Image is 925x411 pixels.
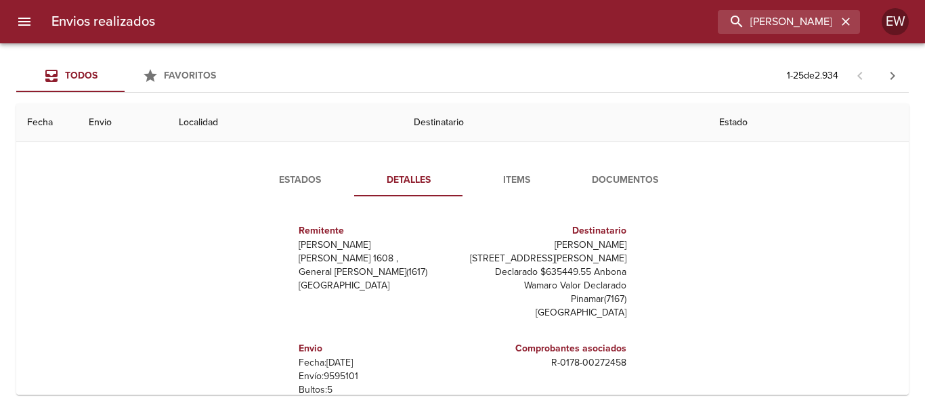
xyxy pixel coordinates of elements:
[51,11,155,33] h6: Envios realizados
[8,5,41,38] button: menu
[16,60,233,92] div: Tabs Envios
[168,104,402,142] th: Localidad
[299,265,457,279] p: General [PERSON_NAME] ( 1617 )
[579,172,671,189] span: Documentos
[468,238,626,252] p: [PERSON_NAME]
[299,341,457,356] h6: Envio
[299,383,457,397] p: Bultos: 5
[787,69,838,83] p: 1 - 25 de 2.934
[246,164,679,196] div: Tabs detalle de guia
[299,252,457,265] p: [PERSON_NAME] 1608 ,
[882,8,909,35] div: Abrir información de usuario
[299,279,457,293] p: [GEOGRAPHIC_DATA]
[254,172,346,189] span: Estados
[362,172,454,189] span: Detalles
[468,223,626,238] h6: Destinatario
[299,356,457,370] p: Fecha: [DATE]
[718,10,837,34] input: buscar
[468,293,626,306] p: Pinamar ( 7167 )
[876,60,909,92] span: Pagina siguiente
[708,104,909,142] th: Estado
[471,172,563,189] span: Items
[468,356,626,370] p: R - 0178 - 00272458
[403,104,709,142] th: Destinatario
[468,306,626,320] p: [GEOGRAPHIC_DATA]
[164,70,216,81] span: Favoritos
[468,341,626,356] h6: Comprobantes asociados
[65,70,98,81] span: Todos
[16,104,78,142] th: Fecha
[844,68,876,82] span: Pagina anterior
[882,8,909,35] div: EW
[468,252,626,293] p: [STREET_ADDRESS][PERSON_NAME] Declarado $635449.55 Anbona Wamaro Valor Declarado
[299,223,457,238] h6: Remitente
[299,238,457,252] p: [PERSON_NAME]
[78,104,169,142] th: Envio
[299,370,457,383] p: Envío: 9595101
